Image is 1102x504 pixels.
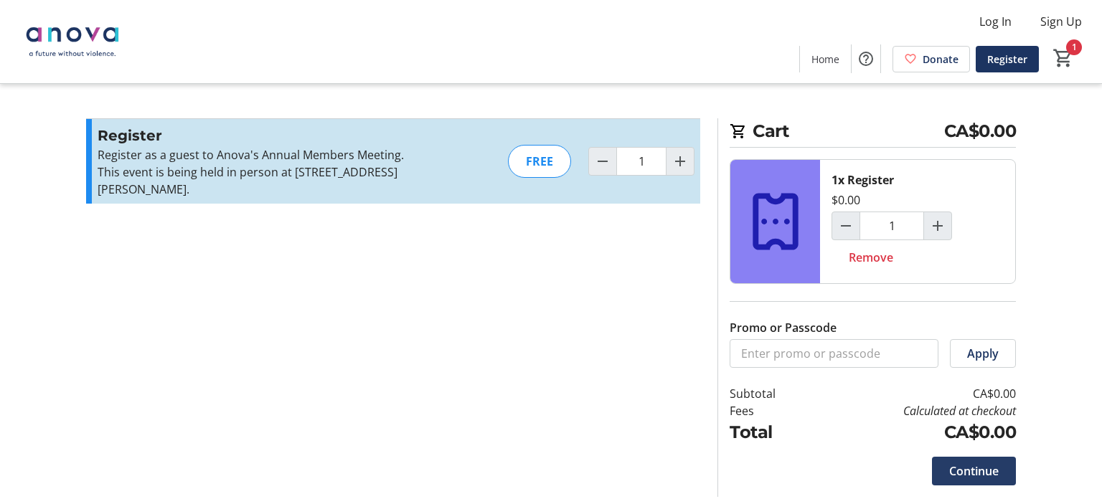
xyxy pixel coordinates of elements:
button: Increment by one [924,212,951,239]
td: Total [730,419,813,445]
span: Apply [967,345,999,362]
span: Log In [979,13,1012,30]
button: Decrement by one [589,148,616,175]
button: Apply [950,339,1016,368]
label: Promo or Passcode [730,319,837,336]
a: Home [800,46,851,72]
button: Cart [1050,45,1076,71]
span: CA$0.00 [944,118,1017,144]
button: Increment by one [667,148,694,175]
span: Remove [849,249,893,266]
button: Remove [832,243,910,272]
td: CA$0.00 [813,419,1016,445]
input: Register Quantity [616,147,667,176]
span: Register [987,52,1027,67]
div: 1x Register [832,171,894,189]
h3: Register [98,125,411,146]
button: Continue [932,457,1016,485]
input: Enter promo or passcode [730,339,938,368]
a: Register [976,46,1039,72]
a: Donate [893,46,970,72]
span: Donate [923,52,959,67]
p: Register as a guest to Anova's Annual Members Meeting. This event is being held in person at [STR... [98,146,411,198]
button: Log In [968,10,1023,33]
span: Sign Up [1040,13,1082,30]
img: Anova: A Future Without Violence's Logo [9,6,136,77]
button: Sign Up [1029,10,1093,33]
div: $0.00 [832,191,860,209]
input: Register Quantity [860,211,924,240]
span: Home [811,52,839,67]
td: Calculated at checkout [813,402,1016,419]
td: Subtotal [730,385,813,402]
button: Decrement by one [832,212,860,239]
td: CA$0.00 [813,385,1016,402]
td: Fees [730,402,813,419]
button: Help [852,44,880,73]
h2: Cart [730,118,1016,148]
div: FREE [508,145,571,178]
span: Continue [949,462,999,480]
